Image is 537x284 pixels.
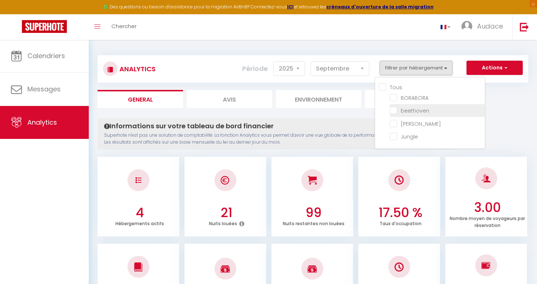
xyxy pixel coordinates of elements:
a: créneaux d'ouverture de la salle migration [326,4,434,10]
h4: Informations sur votre tableau de bord financier [104,122,445,130]
span: Analytics [27,118,57,127]
p: Nuits louées [209,219,237,227]
li: Marché [365,90,450,108]
li: General [98,90,183,108]
img: Super Booking [22,20,67,33]
img: ... [461,21,472,32]
span: [PERSON_NAME] [401,120,441,128]
img: NO IMAGE [136,177,141,183]
button: Actions [466,61,523,75]
a: ... Audace [456,14,512,40]
img: logout [520,22,529,31]
img: NO IMAGE [481,261,491,270]
a: Chercher [106,14,142,40]
span: Chercher [111,22,137,30]
h3: 99 [275,205,351,220]
p: Nombre moyen de voyageurs par réservation [450,214,525,228]
h3: 17.50 % [362,205,438,220]
p: Taux d'occupation [380,219,422,227]
span: Audace [477,22,503,31]
button: Filtrer par hébergement [380,61,453,75]
li: Environnement [276,90,361,108]
a: ICI [287,4,294,10]
span: Calendriers [27,51,65,60]
p: Hébergements actifs [115,219,164,227]
h3: 3.00 [449,200,525,215]
span: Jungle [401,133,418,140]
p: Nuits restantes non louées [283,219,344,227]
li: Avis [187,90,272,108]
label: Période [242,61,268,77]
button: Ouvrir le widget de chat LiveChat [6,3,28,25]
h3: 21 [188,205,264,220]
img: NO IMAGE [395,262,404,272]
span: Messages [27,84,61,94]
p: Superhote n'est pas une solution de comptabilité. La fonction Analytics vous permet d'avoir une v... [104,132,445,146]
h3: 4 [102,205,178,220]
h3: Analytics [118,61,156,77]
